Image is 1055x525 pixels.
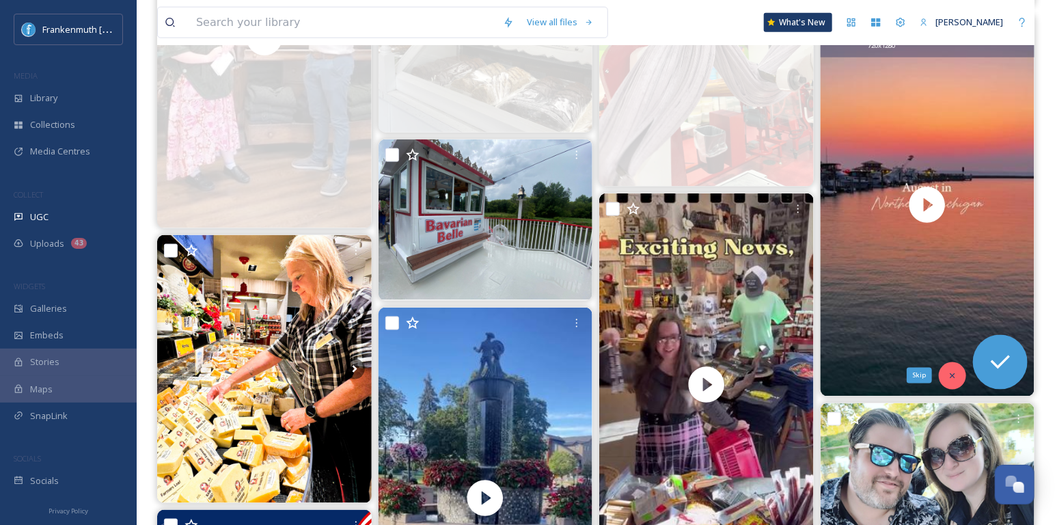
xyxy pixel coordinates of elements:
[820,14,1035,396] img: thumbnail
[30,237,64,250] span: Uploads
[42,23,146,36] span: Frankenmuth [US_STATE]
[868,41,896,51] span: 720 x 1280
[935,16,1003,28] span: [PERSON_NAME]
[907,368,932,383] div: Skip
[30,383,53,396] span: Maps
[14,453,41,463] span: SOCIALS
[14,70,38,81] span: MEDIA
[30,92,57,105] span: Library
[30,409,68,422] span: SnapLink
[49,502,88,518] a: Privacy Policy
[14,281,45,291] span: WIDGETS
[30,329,64,342] span: Embeds
[14,189,43,200] span: COLLECT
[764,13,832,32] a: What's New
[71,238,87,249] div: 43
[30,118,75,131] span: Collections
[30,474,59,487] span: Socials
[22,23,36,36] img: Social%20Media%20PFP%202025.jpg
[189,8,496,38] input: Search your library
[30,145,90,158] span: Media Centres
[379,139,593,300] img: Have you cruised the Cass River on the Bavarian Belle yet? This family-run riverboat is a Franken...
[49,507,88,515] span: Privacy Policy
[913,9,1010,36] a: [PERSON_NAME]
[30,211,49,224] span: UGC
[30,302,67,315] span: Galleries
[30,355,59,368] span: Stories
[995,465,1035,504] button: Open Chat
[521,9,601,36] a: View all files
[157,235,372,503] img: Labor Day is coming… and we’re ready! 🧀 Our coolers are stocked, our samples are out, and Karen a...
